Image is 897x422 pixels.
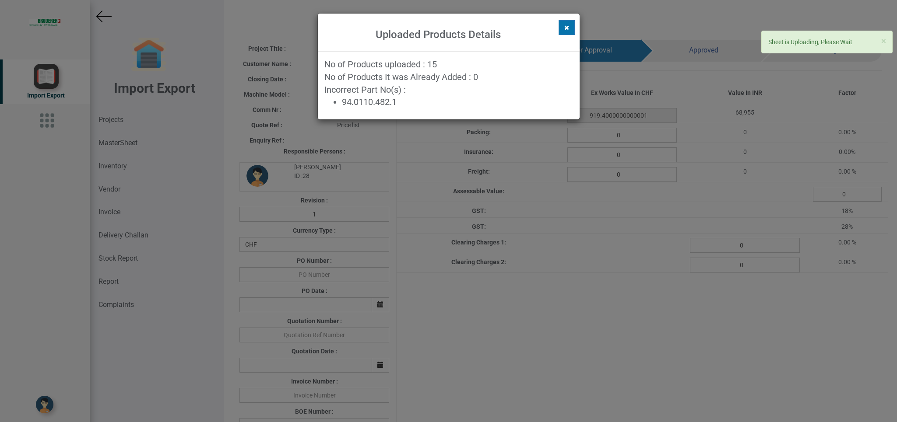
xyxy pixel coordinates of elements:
div: No of Products uploaded : 15 [324,58,573,71]
div: Incorrect Part No(s) : [324,84,573,108]
div: No of Products It was Already Added : 0 [324,71,573,84]
span: × [881,36,886,46]
span: Sheet is Uploading, Please Wait [768,38,852,45]
h3: Uploaded Products Details [331,29,546,40]
li: 94.0110.482.1 [342,96,573,108]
